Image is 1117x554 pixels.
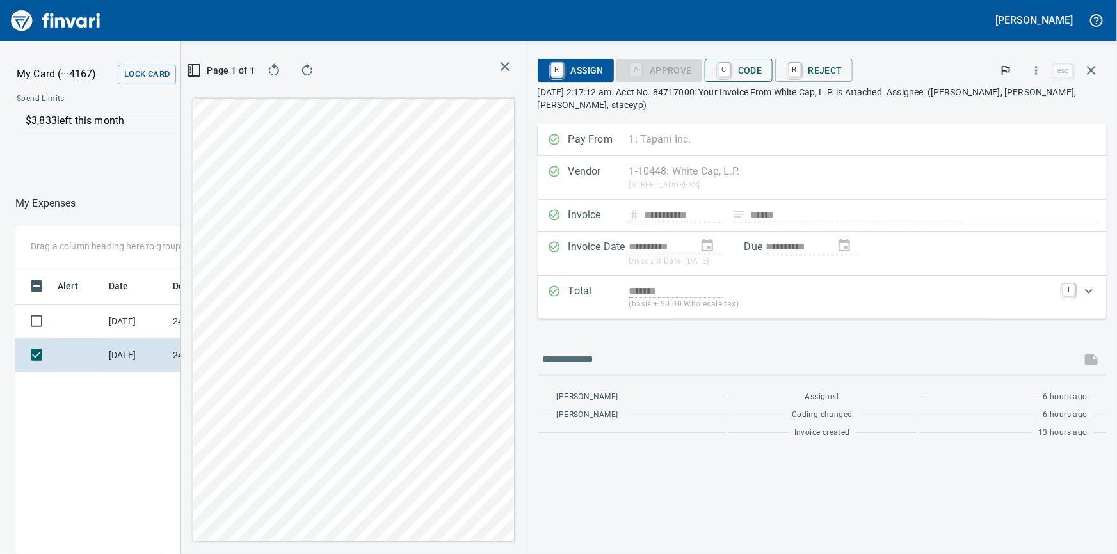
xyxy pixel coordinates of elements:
span: Alert [58,278,95,294]
td: [DATE] [104,305,168,338]
button: CCode [705,59,773,82]
span: Invoice created [794,427,850,439]
p: $3,833 left this month [26,113,376,129]
span: Reject [785,59,842,81]
span: Page 1 of 1 [196,63,248,79]
span: 6 hours ago [1043,409,1088,422]
p: [DATE] 2:17:12 am. Acct No. 84717000: Your Invoice From White Cap, L.P. is Attached. Assignee: ([... [538,86,1107,111]
button: Flag [992,56,1020,84]
p: Total [568,283,629,311]
span: Spend Limits [17,93,222,106]
p: (basis + $0.00 Wholesale tax) [629,298,1055,311]
a: esc [1054,64,1073,78]
button: More [1022,56,1050,84]
button: Lock Card [118,65,176,84]
span: Date [109,278,129,294]
p: My Card (···4167) [17,67,113,82]
span: Assign [548,59,604,81]
p: My Expenses [15,196,76,211]
a: C [718,63,730,77]
div: Expand [538,276,1107,319]
p: Online allowed [6,129,382,142]
nav: breadcrumb [15,196,76,211]
span: Description [173,278,221,294]
p: Drag a column heading here to group the table [31,240,218,253]
td: [DATE] [104,338,168,372]
a: T [1063,283,1075,296]
span: Code [715,59,762,81]
span: Coding changed [792,409,853,422]
span: [PERSON_NAME] [557,409,618,422]
span: This records your message into the invoice and notifies anyone mentioned [1076,344,1107,375]
td: 241002 [168,305,283,338]
td: 241002 [168,338,283,372]
span: 6 hours ago [1043,391,1088,404]
span: 13 hours ago [1038,427,1088,439]
h5: [PERSON_NAME] [996,13,1073,27]
a: R [789,63,801,77]
span: Lock Card [124,67,170,82]
button: RAssign [538,59,614,82]
span: Alert [58,278,78,294]
a: R [551,63,563,77]
button: Page 1 of 1 [191,59,253,82]
span: Description [173,278,237,294]
span: [PERSON_NAME] [557,391,618,404]
img: Finvari [8,5,104,36]
span: Assigned [805,391,839,404]
button: [PERSON_NAME] [993,10,1076,30]
button: RReject [775,59,853,82]
span: Date [109,278,145,294]
span: Close invoice [1050,55,1107,86]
